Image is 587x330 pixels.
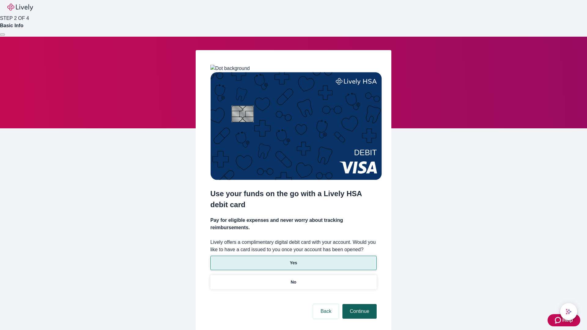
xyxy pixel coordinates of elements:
label: Lively offers a complimentary digital debit card with your account. Would you like to have a card... [210,239,377,253]
button: No [210,275,377,289]
span: Help [562,317,573,324]
button: chat [560,303,577,320]
button: Back [313,304,339,319]
img: Debit card [210,72,382,180]
svg: Zendesk support icon [555,317,562,324]
h2: Use your funds on the go with a Lively HSA debit card [210,188,377,210]
button: Zendesk support iconHelp [548,314,580,326]
img: Lively [7,4,33,11]
button: Continue [342,304,377,319]
button: Yes [210,256,377,270]
p: Yes [290,260,297,266]
p: No [291,279,297,285]
h4: Pay for eligible expenses and never worry about tracking reimbursements. [210,217,377,231]
svg: Lively AI Assistant [566,309,572,315]
img: Dot background [210,65,250,72]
